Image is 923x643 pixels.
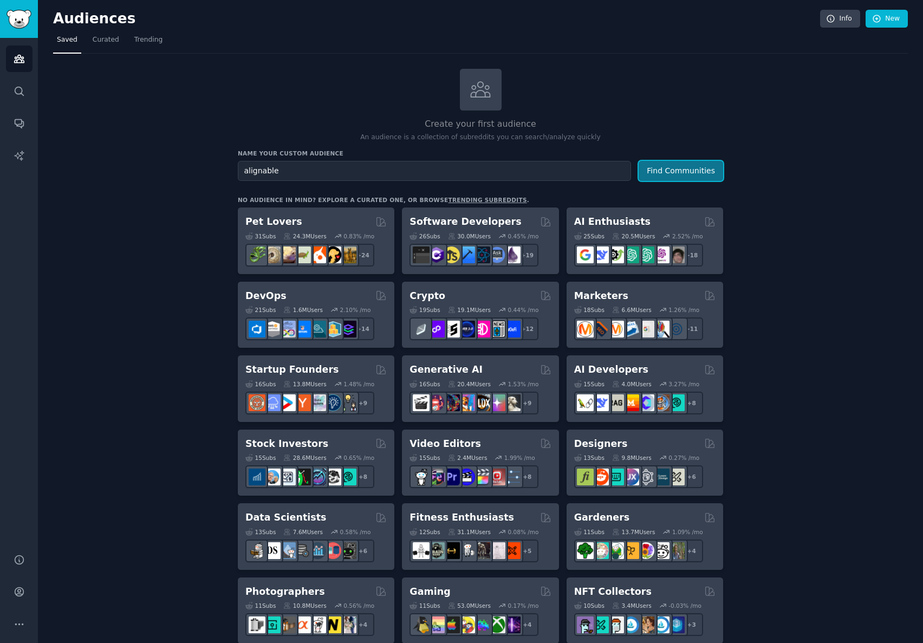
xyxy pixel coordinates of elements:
[283,528,323,536] div: 7.6M Users
[638,321,654,337] img: googleads
[294,542,311,559] img: dataengineering
[574,289,628,303] h2: Marketers
[324,616,341,633] img: Nikon
[489,469,505,485] img: Youtubevideo
[294,321,311,337] img: DevOpsLinks
[245,528,276,536] div: 13 Sub s
[612,306,652,314] div: 6.6M Users
[680,613,703,636] div: + 3
[668,306,699,314] div: 1.26 % /mo
[612,602,652,609] div: 3.4M Users
[340,469,356,485] img: technicalanalysis
[638,616,654,633] img: CryptoArt
[245,306,276,314] div: 21 Sub s
[612,232,655,240] div: 20.5M Users
[574,306,604,314] div: 18 Sub s
[409,528,440,536] div: 12 Sub s
[352,540,374,562] div: + 6
[340,321,356,337] img: PlatformEngineers
[413,246,430,263] img: software
[343,454,374,462] div: 0.65 % /mo
[473,469,490,485] img: finalcutpro
[343,602,374,609] div: 0.56 % /mo
[340,542,356,559] img: data
[264,321,281,337] img: AWS_Certified_Experts
[504,454,535,462] div: 1.99 % /mo
[279,394,296,411] img: startup
[592,394,609,411] img: DeepSeek
[668,321,685,337] img: OnlineMarketing
[294,469,311,485] img: Trading
[279,321,296,337] img: Docker_DevOps
[508,232,539,240] div: 0.45 % /mo
[508,528,539,536] div: 0.08 % /mo
[607,542,624,559] img: SavageGarden
[577,469,594,485] img: typography
[504,469,521,485] img: postproduction
[680,244,703,267] div: + 18
[592,321,609,337] img: bigseo
[508,380,539,388] div: 1.53 % /mo
[245,602,276,609] div: 11 Sub s
[458,469,475,485] img: VideoEditors
[283,232,326,240] div: 24.3M Users
[504,542,521,559] img: personaltraining
[443,321,460,337] img: ethstaker
[508,602,539,609] div: 0.17 % /mo
[489,394,505,411] img: starryai
[653,469,669,485] img: learndesign
[249,616,265,633] img: analog
[866,10,908,28] a: New
[653,246,669,263] img: OpenAIDev
[612,454,652,462] div: 9.8M Users
[622,394,639,411] img: MistralAI
[672,528,703,536] div: 1.09 % /mo
[352,613,374,636] div: + 4
[409,215,521,229] h2: Software Developers
[592,542,609,559] img: succulents
[489,246,505,263] img: AskComputerScience
[340,528,371,536] div: 0.58 % /mo
[352,317,374,340] div: + 14
[309,469,326,485] img: StocksAndTrading
[668,602,701,609] div: -0.03 % /mo
[283,380,326,388] div: 13.8M Users
[409,289,445,303] h2: Crypto
[622,469,639,485] img: UXDesign
[458,321,475,337] img: web3
[820,10,860,28] a: Info
[264,246,281,263] img: ballpython
[245,289,287,303] h2: DevOps
[309,616,326,633] img: canon
[409,602,440,609] div: 11 Sub s
[340,616,356,633] img: WeddingPhotography
[428,246,445,263] img: csharp
[245,511,326,524] h2: Data Scientists
[249,321,265,337] img: azuredevops
[409,454,440,462] div: 15 Sub s
[324,321,341,337] img: aws_cdk
[283,602,326,609] div: 10.8M Users
[668,469,685,485] img: UX_Design
[473,542,490,559] img: fitness30plus
[352,465,374,488] div: + 8
[504,616,521,633] img: TwitchStreaming
[668,380,699,388] div: 3.27 % /mo
[245,215,302,229] h2: Pet Lovers
[352,244,374,267] div: + 24
[238,196,529,204] div: No audience in mind? Explore a curated one, or browse .
[448,197,526,203] a: trending subreddits
[672,232,703,240] div: 2.52 % /mo
[653,321,669,337] img: MarketingResearch
[473,321,490,337] img: defiblockchain
[574,528,604,536] div: 11 Sub s
[409,511,514,524] h2: Fitness Enthusiasts
[458,246,475,263] img: iOSProgramming
[238,133,723,142] p: An audience is a collection of subreddits you can search/analyze quickly
[574,454,604,462] div: 13 Sub s
[134,35,162,45] span: Trending
[245,454,276,462] div: 15 Sub s
[577,321,594,337] img: content_marketing
[574,437,628,451] h2: Designers
[53,31,81,54] a: Saved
